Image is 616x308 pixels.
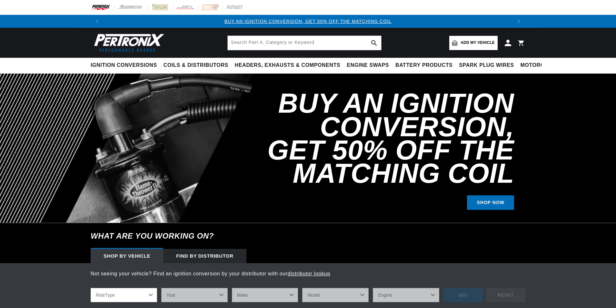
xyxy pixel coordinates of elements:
div: Announcement [104,18,512,25]
a: SHOP NOW [467,195,514,210]
span: Coils & Distributors [164,62,228,69]
select: RideType [91,288,157,302]
span: Motorcycle [521,62,559,69]
summary: Coils & Distributors [160,58,232,73]
div: 1 of 3 [104,18,512,25]
p: Not seeing your vehicle? Find an ignition conversion by your distributor with our [91,270,525,278]
span: Headers, Exhausts & Components [235,62,340,69]
input: Search Part #, Category or Keyword [228,36,381,50]
select: Year [161,288,228,302]
button: Translation missing: en.sections.announcements.next_announcement [512,15,525,28]
span: Engine Swaps [347,62,389,69]
span: Ignition Conversions [91,62,157,69]
span: Spark Plug Wires [459,62,514,69]
select: Engine [373,288,439,302]
summary: Ignition Conversions [91,58,160,73]
summary: Spark Plug Wires [456,58,517,73]
img: Pertronix [91,32,165,54]
h2: Buy an Ignition Conversion, Get 50% off the Matching Coil [238,92,514,185]
a: Add my vehicle [449,36,498,50]
button: Translation missing: en.sections.announcements.previous_announcement [91,15,104,28]
summary: Battery Products [392,58,456,73]
a: BUY AN IGNITION CONVERSION, GET 50% OFF THE MATCHING COIL [224,19,392,24]
slideshow-component: Translation missing: en.sections.announcements.announcement_bar [75,15,541,28]
summary: Motorcycle [517,58,562,73]
a: distributor lookup [288,271,331,276]
summary: Engine Swaps [343,58,392,73]
summary: Headers, Exhausts & Components [232,58,343,73]
div: Shop by vehicle [91,249,163,263]
div: Find by Distributor [163,249,246,263]
button: search button [367,36,381,50]
span: Battery Products [395,62,452,69]
select: Model [302,288,369,302]
select: Make [232,288,298,302]
h6: What are you working on? [75,223,541,249]
span: Add my vehicle [461,40,495,46]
